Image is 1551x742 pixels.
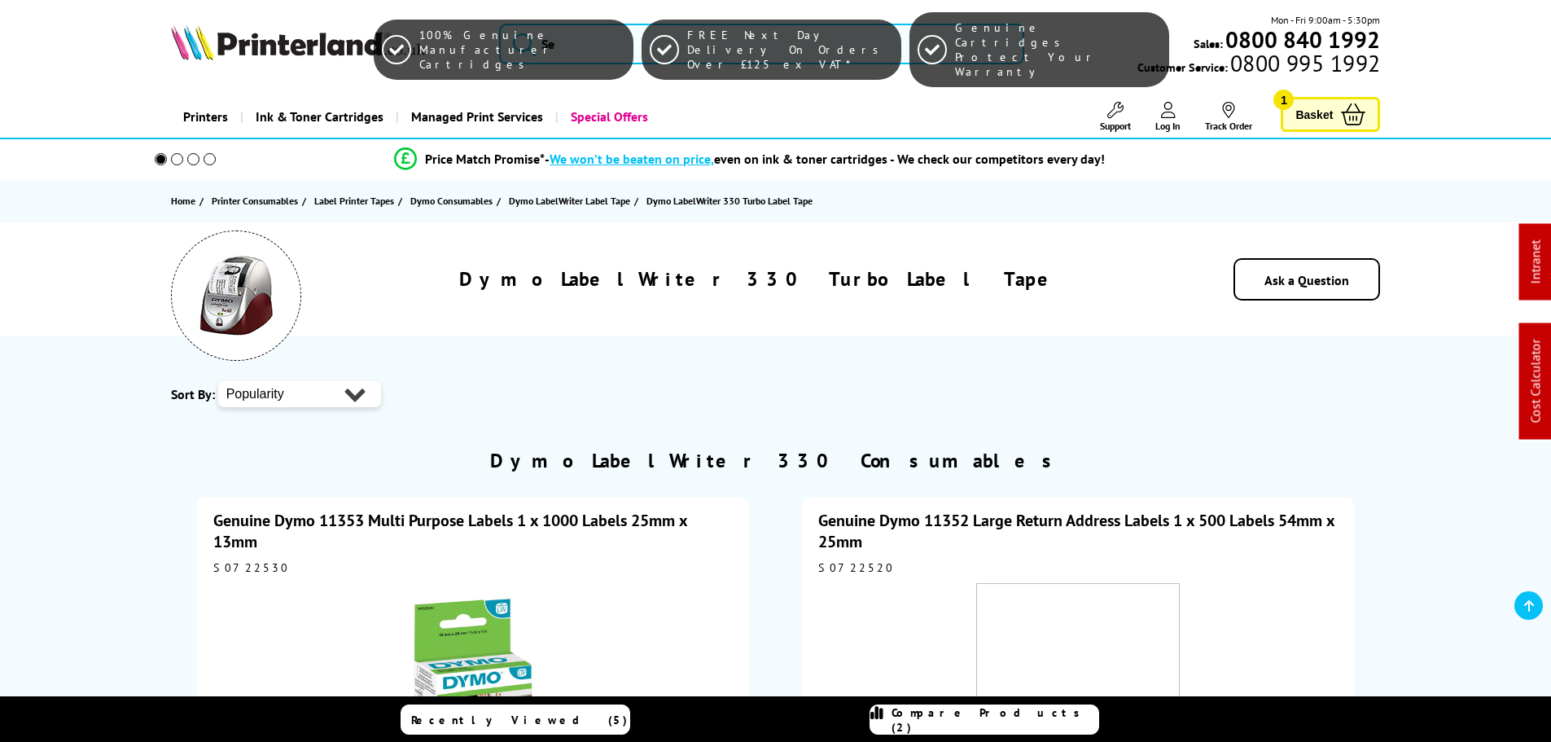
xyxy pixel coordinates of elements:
span: Compare Products (2) [892,705,1098,735]
span: 100% Genuine Manufacturer Cartridges [419,28,625,72]
h1: Dymo LabelWriter 330 Turbo Label Tape [459,266,1065,292]
a: Genuine Dymo 11353 Multi Purpose Labels 1 x 1000 Labels 25mm x 13mm [213,510,687,552]
span: Support [1100,120,1131,132]
a: Support [1100,102,1131,132]
span: Ink & Toner Cartridges [256,96,383,138]
a: Dymo LabelWriter Label Tape [509,192,634,209]
div: S0722530 [213,560,733,575]
span: Genuine Cartridges Protect Your Warranty [955,20,1161,79]
div: - even on ink & toner cartridges - We check our competitors every day! [545,151,1105,167]
a: Cost Calculator [1527,340,1544,424]
a: Track Order [1205,102,1252,132]
a: Intranet [1527,240,1544,284]
a: Log In [1155,102,1181,132]
a: Printers [171,96,240,138]
span: We won’t be beaten on price, [550,151,714,167]
span: Basket [1295,103,1333,125]
span: Log In [1155,120,1181,132]
span: FREE Next Day Delivery On Orders Over £125 ex VAT* [687,28,893,72]
span: Dymo LabelWriter Label Tape [509,192,630,209]
a: Ask a Question [1264,272,1349,288]
span: Dymo LabelWriter 330 Turbo Label Tape [646,195,813,207]
a: Special Offers [555,96,660,138]
span: Recently Viewed (5) [411,713,628,727]
a: Managed Print Services [396,96,555,138]
li: modal_Promise [133,145,1368,173]
span: Printer Consumables [212,192,298,209]
span: Dymo Consumables [410,192,493,209]
span: 1 [1273,90,1294,110]
h2: Dymo LabelWriter 330 Consumables [490,448,1062,473]
a: Compare Products (2) [870,705,1099,735]
span: Sort By: [171,386,215,402]
a: Dymo Consumables [410,192,497,209]
a: Label Printer Tapes [314,192,398,209]
a: Recently Viewed (5) [401,705,630,735]
a: Genuine Dymo 11352 Large Return Address Labels 1 x 500 Labels 54mm x 25mm [818,510,1334,552]
a: Basket 1 [1281,97,1380,132]
img: Dymo LabelWriter 330 Turbo Label Tape [195,255,277,336]
a: Ink & Toner Cartridges [240,96,396,138]
a: Home [171,192,199,209]
div: S0722520 [818,560,1338,575]
span: Price Match Promise* [425,151,545,167]
span: Label Printer Tapes [314,192,394,209]
a: Printer Consumables [212,192,302,209]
